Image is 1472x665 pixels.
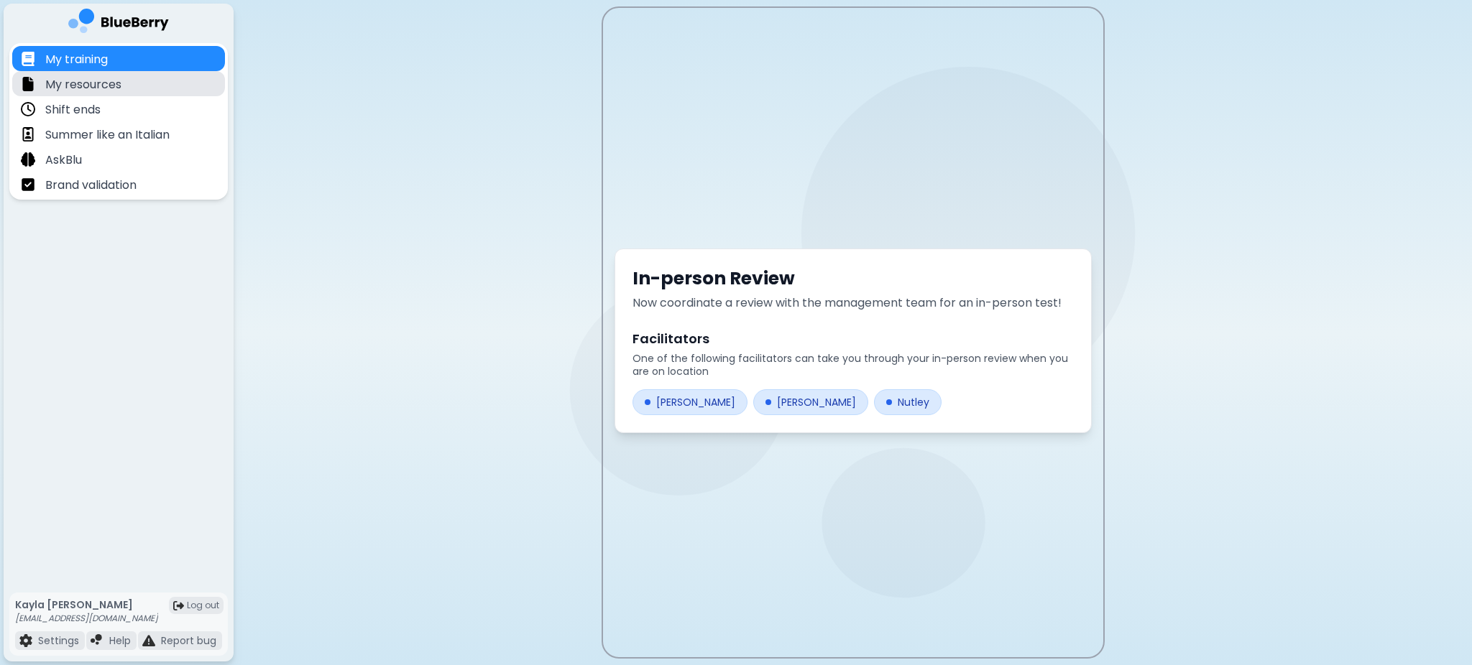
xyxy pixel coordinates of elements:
[632,329,1074,349] h2: Facilitators
[21,127,35,141] img: file icon
[632,352,1074,378] p: One of the following facilitators can take you through your in-person review when you are on loca...
[21,77,35,91] img: file icon
[19,634,32,647] img: file icon
[632,294,1074,312] p: Now coordinate a review with the management team for an in-person test!
[161,634,216,647] p: Report bug
[632,389,747,415] div: [PERSON_NAME]
[187,600,219,611] span: Log out
[45,101,101,118] p: Shift ends
[68,9,169,38] img: company logo
[109,634,131,647] p: Help
[21,102,35,116] img: file icon
[38,634,79,647] p: Settings
[142,634,155,647] img: file icon
[15,613,158,624] p: [EMAIL_ADDRESS][DOMAIN_NAME]
[21,177,35,192] img: file icon
[753,389,868,415] div: [PERSON_NAME]
[632,266,1074,290] h1: In-person Review
[45,177,137,194] p: Brand validation
[21,152,35,167] img: file icon
[45,51,108,68] p: My training
[45,152,82,169] p: AskBlu
[15,598,158,611] p: Kayla [PERSON_NAME]
[45,76,121,93] p: My resources
[173,600,184,611] img: logout
[91,634,103,647] img: file icon
[45,126,170,144] p: Summer like an Italian
[874,389,942,415] div: Nutley
[21,52,35,66] img: file icon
